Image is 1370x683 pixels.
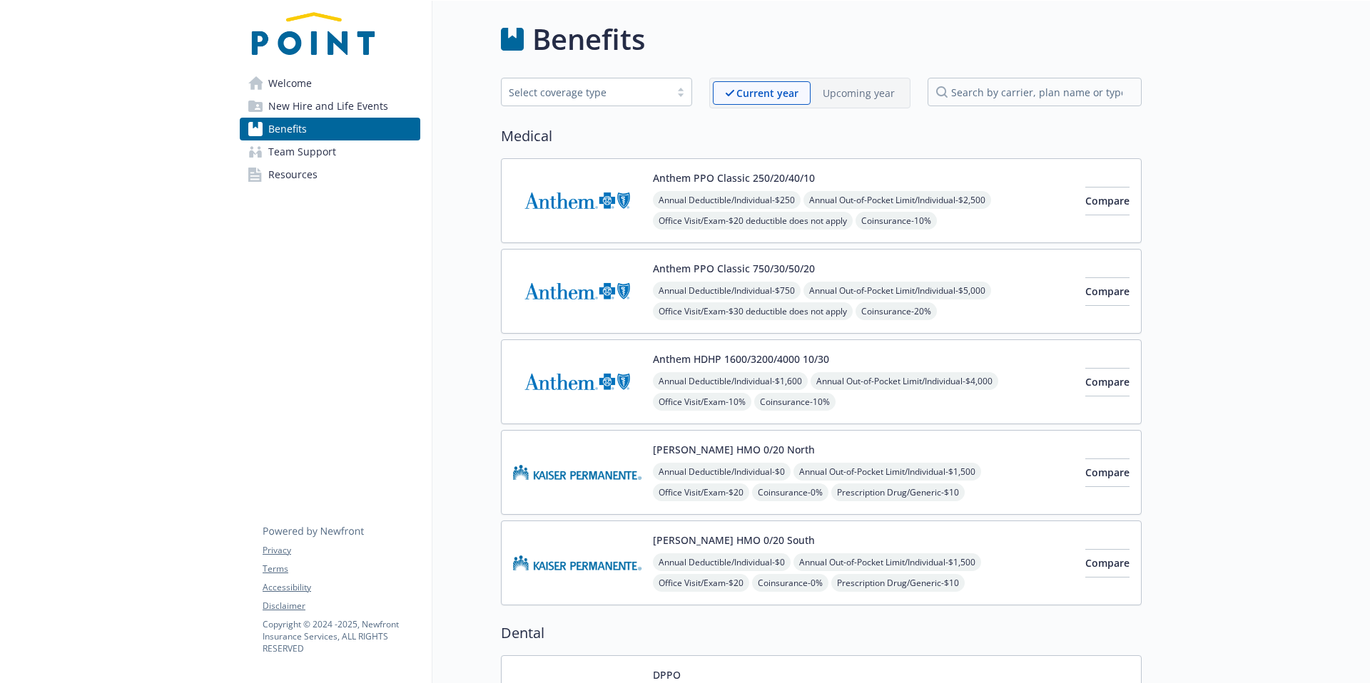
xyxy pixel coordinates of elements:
img: Anthem Blue Cross carrier logo [513,351,641,412]
span: Office Visit/Exam - $20 [653,483,749,501]
span: Office Visit/Exam - $20 [653,574,749,592]
a: Terms [263,563,420,575]
span: Annual Out-of-Pocket Limit/Individual - $1,500 [793,553,981,571]
span: Team Support [268,140,336,163]
span: Office Visit/Exam - $20 deductible does not apply [653,212,853,230]
span: Coinsurance - 0% [752,574,828,592]
a: Privacy [263,544,420,557]
span: Coinsurance - 0% [752,483,828,501]
span: Coinsurance - 10% [856,212,937,230]
span: Annual Out-of-Pocket Limit/Individual - $2,500 [803,191,991,209]
span: Prescription Drug/Generic - $10 [831,483,965,501]
button: Anthem PPO Classic 750/30/50/20 [653,261,815,276]
button: Compare [1085,277,1130,306]
span: Compare [1085,375,1130,389]
a: Resources [240,163,420,186]
p: Copyright © 2024 - 2025 , Newfront Insurance Services, ALL RIGHTS RESERVED [263,618,420,654]
span: New Hire and Life Events [268,95,388,118]
button: Anthem PPO Classic 250/20/40/10 [653,170,815,185]
img: Anthem Blue Cross carrier logo [513,261,641,322]
span: Annual Deductible/Individual - $1,600 [653,372,808,390]
span: Compare [1085,284,1130,298]
span: Office Visit/Exam - $30 deductible does not apply [653,302,853,320]
button: [PERSON_NAME] HMO 0/20 South [653,533,815,548]
span: Prescription Drug/Generic - $10 [831,574,965,592]
div: Select coverage type [509,85,663,100]
span: Annual Deductible/Individual - $750 [653,282,801,299]
span: Annual Deductible/Individual - $0 [653,463,791,481]
span: Annual Out-of-Pocket Limit/Individual - $4,000 [811,372,998,390]
button: Compare [1085,368,1130,396]
a: Welcome [240,72,420,95]
span: Coinsurance - 10% [754,393,836,411]
span: Office Visit/Exam - 10% [653,393,751,411]
a: New Hire and Life Events [240,95,420,118]
p: Current year [736,86,798,101]
span: Welcome [268,72,312,95]
span: Compare [1085,556,1130,570]
button: Compare [1085,187,1130,215]
p: Upcoming year [823,86,895,101]
span: Annual Out-of-Pocket Limit/Individual - $1,500 [793,463,981,481]
button: Anthem HDHP 1600/3200/4000 10/30 [653,351,829,366]
img: Kaiser Permanente Insurance Company carrier logo [513,533,641,593]
span: Compare [1085,194,1130,207]
button: Compare [1085,549,1130,577]
span: Annual Deductible/Individual - $0 [653,553,791,571]
a: Disclaimer [263,600,420,612]
span: Resources [268,163,318,186]
img: Anthem Blue Cross carrier logo [513,170,641,231]
a: Team Support [240,140,420,163]
button: [PERSON_NAME] HMO 0/20 North [653,442,815,457]
span: Compare [1085,466,1130,479]
button: Compare [1085,458,1130,487]
h2: Medical [501,125,1142,147]
h2: Dental [501,622,1142,644]
a: Benefits [240,118,420,140]
button: DPPO [653,667,681,682]
h1: Benefits [532,18,645,61]
input: search by carrier, plan name or type [928,78,1142,106]
span: Annual Out-of-Pocket Limit/Individual - $5,000 [803,282,991,299]
a: Accessibility [263,581,420,594]
img: Kaiser Permanente Insurance Company carrier logo [513,442,641,503]
span: Benefits [268,118,307,140]
span: Annual Deductible/Individual - $250 [653,191,801,209]
span: Coinsurance - 20% [856,302,937,320]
